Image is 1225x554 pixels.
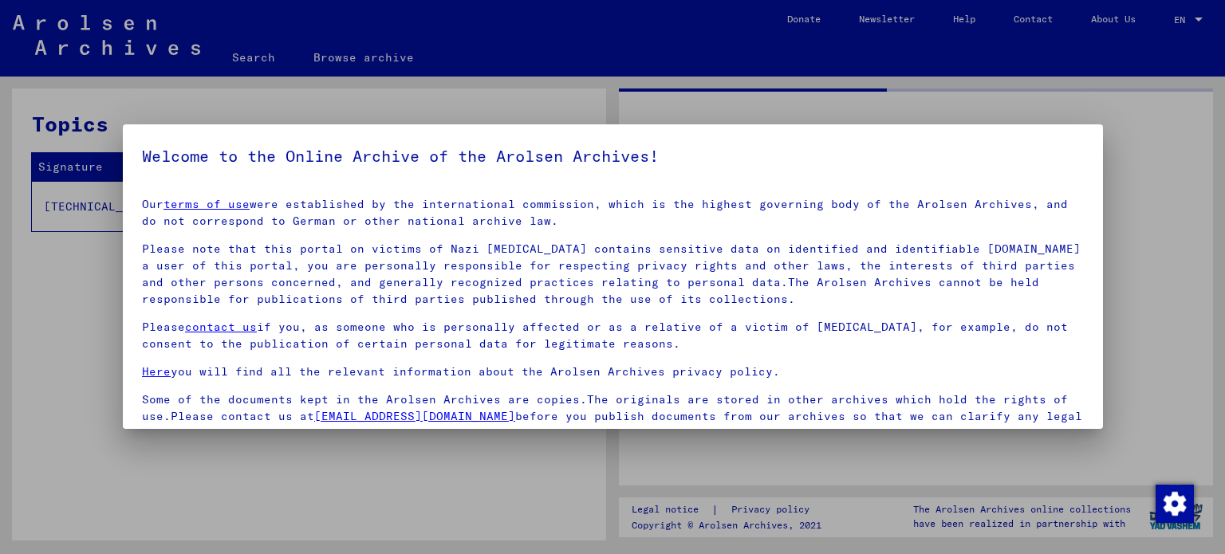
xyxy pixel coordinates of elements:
[1156,485,1194,523] img: Change consent
[142,196,1084,230] p: Our were established by the international commission, which is the highest governing body of the ...
[1155,484,1193,522] div: Change consent
[142,364,171,379] a: Here
[142,363,1084,380] p: you will find all the relevant information about the Arolsen Archives privacy policy.
[142,391,1084,442] p: Some of the documents kept in the Arolsen Archives are copies.The originals are stored in other a...
[142,143,1084,169] h5: Welcome to the Online Archive of the Arolsen Archives!
[163,197,250,211] a: terms of use
[185,320,257,334] a: contact us
[142,241,1084,308] p: Please note that this portal on victims of Nazi [MEDICAL_DATA] contains sensitive data on identif...
[142,319,1084,352] p: Please if you, as someone who is personally affected or as a relative of a victim of [MEDICAL_DAT...
[314,409,515,423] a: [EMAIL_ADDRESS][DOMAIN_NAME]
